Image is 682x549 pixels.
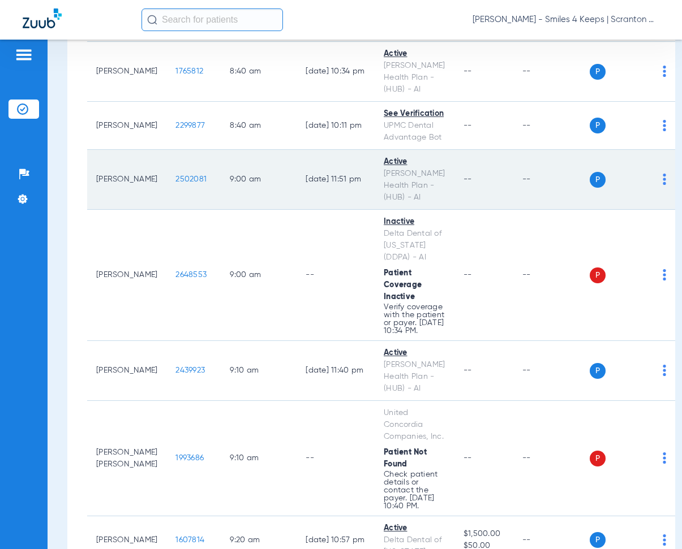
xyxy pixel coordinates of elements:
p: Check patient details or contact the payer. [DATE] 10:40 PM. [384,470,445,510]
input: Search for patients [141,8,283,31]
span: -- [464,122,472,129]
span: P [590,532,606,548]
span: 1993686 [175,454,204,462]
td: [DATE] 11:40 PM [297,341,375,401]
span: -- [464,271,472,279]
img: group-dot-blue.svg [663,365,666,376]
span: P [590,118,606,133]
td: [PERSON_NAME] [87,210,166,341]
td: [DATE] 10:11 PM [297,102,375,150]
span: Patient Not Found [384,448,427,468]
div: See Verification [384,108,445,120]
span: 1765812 [175,67,203,75]
td: 8:40 AM [221,102,297,150]
div: [PERSON_NAME] Health Plan - (HUB) - AI [384,168,445,204]
div: Active [384,48,445,60]
div: Delta Dental of [US_STATE] (DDPA) - AI [384,228,445,263]
div: [PERSON_NAME] Health Plan - (HUB) - AI [384,60,445,96]
img: group-dot-blue.svg [663,120,666,131]
td: 9:00 AM [221,210,297,341]
img: hamburger-icon [15,48,33,62]
td: -- [297,210,375,341]
div: Active [384,522,445,534]
img: group-dot-blue.svg [663,174,666,185]
span: -- [464,175,472,183]
span: -- [464,366,472,374]
span: P [590,64,606,80]
img: group-dot-blue.svg [663,452,666,464]
td: 8:40 AM [221,42,297,102]
iframe: Chat Widget [625,495,682,549]
td: -- [513,42,590,102]
span: P [590,363,606,379]
span: P [590,267,606,283]
td: -- [513,401,590,516]
div: Inactive [384,216,445,228]
td: [DATE] 10:34 PM [297,42,375,102]
div: UPMC Dental Advantage Bot [384,120,445,144]
span: [PERSON_NAME] - Smiles 4 Keeps | Scranton West [473,14,659,25]
span: P [590,451,606,466]
div: Active [384,156,445,168]
td: -- [513,102,590,150]
td: -- [513,210,590,341]
td: [PERSON_NAME] [87,341,166,401]
img: Search Icon [147,15,157,25]
td: [PERSON_NAME] [PERSON_NAME] [87,401,166,516]
img: group-dot-blue.svg [663,269,666,280]
span: 1607814 [175,536,204,544]
div: Active [384,347,445,359]
span: 2502081 [175,175,207,183]
td: -- [513,150,590,210]
td: 9:10 AM [221,341,297,401]
img: Zuub Logo [23,8,62,28]
span: -- [464,454,472,462]
div: [PERSON_NAME] Health Plan - (HUB) - AI [384,359,445,395]
td: -- [297,401,375,516]
span: -- [464,67,472,75]
td: 9:10 AM [221,401,297,516]
td: 9:00 AM [221,150,297,210]
span: P [590,172,606,188]
td: [PERSON_NAME] [87,102,166,150]
span: Patient Coverage Inactive [384,269,422,301]
span: 2648553 [175,271,207,279]
td: [PERSON_NAME] [87,150,166,210]
div: United Concordia Companies, Inc. [384,407,445,443]
td: [DATE] 11:51 PM [297,150,375,210]
span: 2299877 [175,122,205,129]
span: $1,500.00 [464,528,504,540]
p: Verify coverage with the patient or payer. [DATE] 10:34 PM. [384,303,445,335]
img: group-dot-blue.svg [663,66,666,77]
td: -- [513,341,590,401]
span: 2439923 [175,366,205,374]
td: [PERSON_NAME] [87,42,166,102]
